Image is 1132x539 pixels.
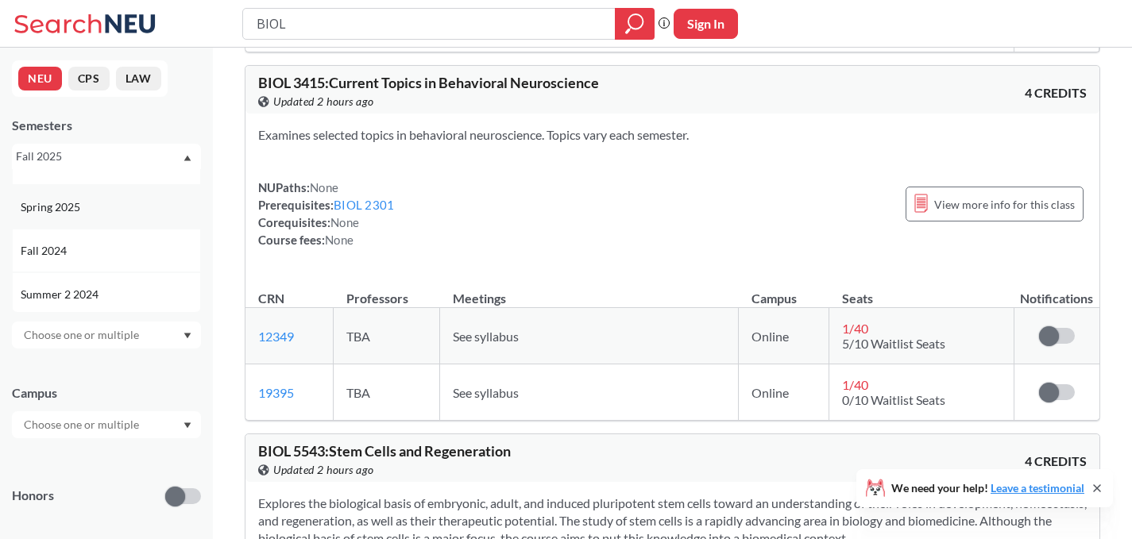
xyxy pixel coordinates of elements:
span: Updated 2 hours ago [273,461,374,479]
td: TBA [334,308,440,364]
input: Class, professor, course number, "phrase" [255,10,604,37]
span: 4 CREDITS [1025,84,1087,102]
span: Updated 2 hours ago [273,93,374,110]
div: magnifying glass [615,8,655,40]
td: Online [739,364,829,421]
span: We need your help! [891,483,1084,494]
p: Honors [12,487,54,505]
div: Semesters [12,117,201,134]
button: NEU [18,67,62,90]
svg: Dropdown arrow [184,422,191,429]
input: Choose one or multiple [16,325,149,345]
div: Fall 2025 [16,148,182,165]
button: Sign In [674,9,738,39]
a: Leave a testimonial [991,481,1084,495]
span: See syllabus [453,329,519,344]
th: Campus [739,274,829,308]
a: 12349 [258,329,294,344]
div: Dropdown arrow [12,321,201,348]
th: Meetings [440,274,739,308]
span: BIOL 5543 : Stem Cells and Regeneration [258,442,511,460]
span: 0/10 Waitlist Seats [842,392,945,407]
svg: Dropdown arrow [184,155,191,161]
svg: magnifying glass [625,13,644,35]
th: Notifications [1014,274,1100,308]
td: TBA [334,364,440,421]
span: BIOL 3415 : Current Topics in Behavioral Neuroscience [258,74,599,91]
div: NUPaths: Prerequisites: Corequisites: Course fees: [258,179,394,248]
div: CRN [258,290,284,307]
span: 4 CREDITS [1025,452,1087,470]
span: 5/10 Waitlist Seats [842,336,945,351]
td: Online [739,308,829,364]
span: None [330,215,359,229]
span: Summer 2 2024 [21,286,102,303]
span: Spring 2025 [21,198,83,216]
span: View more info for this class [934,194,1075,214]
th: Professors [334,274,440,308]
span: None [325,233,354,247]
th: Seats [829,274,1014,308]
button: CPS [68,67,110,90]
span: See syllabus [453,385,519,400]
a: BIOL 2301 [334,198,394,212]
div: Dropdown arrow [12,411,201,438]
a: 19395 [258,385,294,400]
button: LAW [116,67,161,90]
span: None [310,180,338,194]
svg: Dropdown arrow [184,333,191,339]
section: Examines selected topics in behavioral neuroscience. Topics vary each semester. [258,126,1087,144]
div: Campus [12,384,201,402]
input: Choose one or multiple [16,415,149,434]
span: 1 / 40 [842,321,868,336]
span: Fall 2024 [21,242,70,260]
div: Fall 2025Dropdown arrowFall 2025Summer 2 2025Summer Full 2025Summer 1 2025Spring 2025Fall 2024Sum... [12,144,201,169]
span: 1 / 40 [842,377,868,392]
